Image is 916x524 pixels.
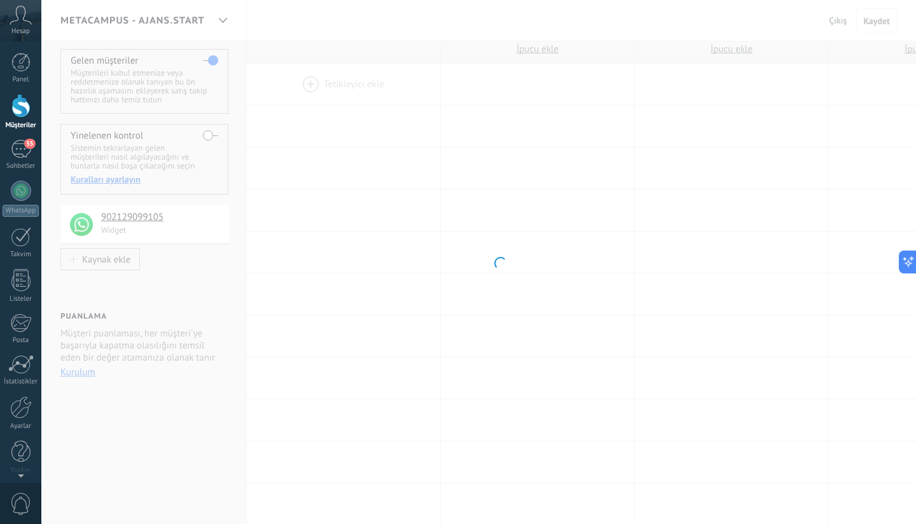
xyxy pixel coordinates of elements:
[3,251,39,259] div: Takvim
[3,76,39,84] div: Panel
[3,336,39,345] div: Posta
[3,295,39,303] div: Listeler
[3,121,39,130] div: Müşteriler
[3,422,39,431] div: Ayarlar
[3,162,39,170] div: Sohbetler
[11,27,30,36] span: Hesap
[24,139,35,149] span: 55
[3,205,39,217] div: WhatsApp
[3,378,39,386] div: İstatistikler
